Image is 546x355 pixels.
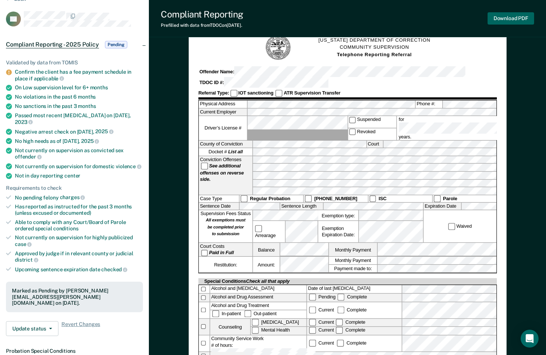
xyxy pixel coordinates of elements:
[6,41,99,48] span: Compliant Reporting - 2025 Policy
[15,194,143,201] div: No pending felony
[307,285,401,293] label: Date of last [MEDICAL_DATA]
[15,257,38,263] span: district
[15,219,143,232] div: Able to comply with any Court/Board of Parole ordered special
[210,302,306,310] div: Alcohol and Drug Treatment
[309,319,316,326] input: Current
[337,340,344,347] input: Complete
[199,140,252,148] label: County of Conviction
[15,94,143,100] div: No violations in the past 6
[336,340,367,346] div: Complete
[12,288,137,306] div: Marked as Pending by [PERSON_NAME][EMAIL_ADDRESS][PERSON_NAME][DOMAIN_NAME] on [DATE].
[208,149,243,155] span: Docket #
[212,310,219,317] input: In-patient
[369,195,376,202] input: ISC
[397,116,504,140] label: for years.
[252,319,259,326] input: [MEDICAL_DATA]
[253,243,280,256] label: Balance
[447,223,473,230] label: Waived
[199,69,234,74] strong: Offender Name:
[15,154,42,160] span: offender
[203,278,291,284] div: Special Conditions
[15,163,143,170] div: Not currently on supervision for domestic
[199,243,252,256] div: Court Costs
[199,257,252,272] div: Restitution:
[309,327,316,334] input: Current
[60,210,91,216] span: documented)
[434,195,441,202] input: Parole
[78,94,96,100] span: months
[314,196,357,201] strong: [PHONE_NUMBER]
[15,69,143,81] div: Confirm the client has a fee payment schedule in place if applicable
[399,123,503,134] input: for years.
[61,321,100,336] span: Revert Changes
[228,149,243,154] strong: List all
[254,225,284,239] label: Arrearage
[15,128,143,135] div: Negative arrest check on [DATE],
[15,147,143,160] div: Not currently on supervision as convicted sex
[244,310,251,317] input: Out-patient
[309,340,316,347] input: Current
[349,128,356,135] input: Revoked
[308,319,335,324] label: Current
[199,203,239,210] label: Sentence Date
[201,163,208,170] input: See additional offenses on reverse side.
[199,101,247,108] label: Physical Address
[335,327,366,333] label: Complete
[348,116,396,128] label: Suspended
[252,327,259,334] input: Mental Health
[210,285,306,293] div: Alcohol and [MEDICAL_DATA]
[250,319,306,327] label: [MEDICAL_DATA]
[424,203,461,210] label: Expiration Date
[309,307,316,314] input: Current
[15,234,143,247] div: Not currently on supervision for highly publicized
[6,321,58,336] button: Update status
[15,250,143,263] div: Approved by judge if in relevant county or judicial
[200,163,244,182] strong: See additional offenses on reverse side.
[81,138,99,144] span: 2025
[15,112,143,125] div: Passed most recent [MEDICAL_DATA] on [DATE],
[415,101,442,108] label: Phone #:
[199,116,247,140] label: Driver’s License #
[15,241,32,247] span: case
[15,84,143,91] div: On Low supervision level for 6+
[305,195,312,202] input: [PHONE_NUMBER]
[335,319,366,324] label: Complete
[198,90,229,96] strong: Referral Type:
[318,211,358,221] label: Exemption type:
[349,116,356,124] input: Suspended
[329,257,377,265] label: Monthly Payment
[309,294,316,301] input: Pending
[379,196,386,201] strong: ISC
[15,173,143,179] div: Not in day reporting
[308,327,335,333] label: Current
[255,225,262,232] input: Arrearage
[318,221,358,243] div: Exemption Expiration Date:
[64,173,80,179] span: center
[199,195,239,202] div: Case Type
[329,243,377,256] label: Monthly Payment
[308,294,336,299] label: Pending
[336,307,367,313] label: Complete
[336,319,343,326] input: Complete
[116,163,141,169] span: violence
[488,12,534,25] button: Download PDF
[308,340,335,346] label: Current
[284,90,340,96] strong: ATR Supervision Transfer
[95,128,113,134] span: 2025
[6,60,143,66] div: Validated by data from TOMIS
[53,226,79,231] span: conditions
[60,194,85,200] span: charges
[201,250,208,257] input: Paid in Full
[199,156,252,194] div: Conviction Offenses
[250,327,306,335] label: Mental Health
[78,103,96,109] span: months
[521,330,539,348] div: Open Intercom Messenger
[210,335,306,351] div: Community Service Work # of hours:
[238,90,273,96] strong: IOT sanctioning
[337,52,412,57] strong: Telephone Reporting Referral
[329,265,377,272] label: Payment made to:
[448,223,455,230] input: Waived
[265,34,291,61] img: TN Seal
[199,80,224,85] strong: TDOC ID #:
[318,37,430,58] h1: [US_STATE] DEPARTMENT OF CORRECTION COMMUNITY SUPERVISION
